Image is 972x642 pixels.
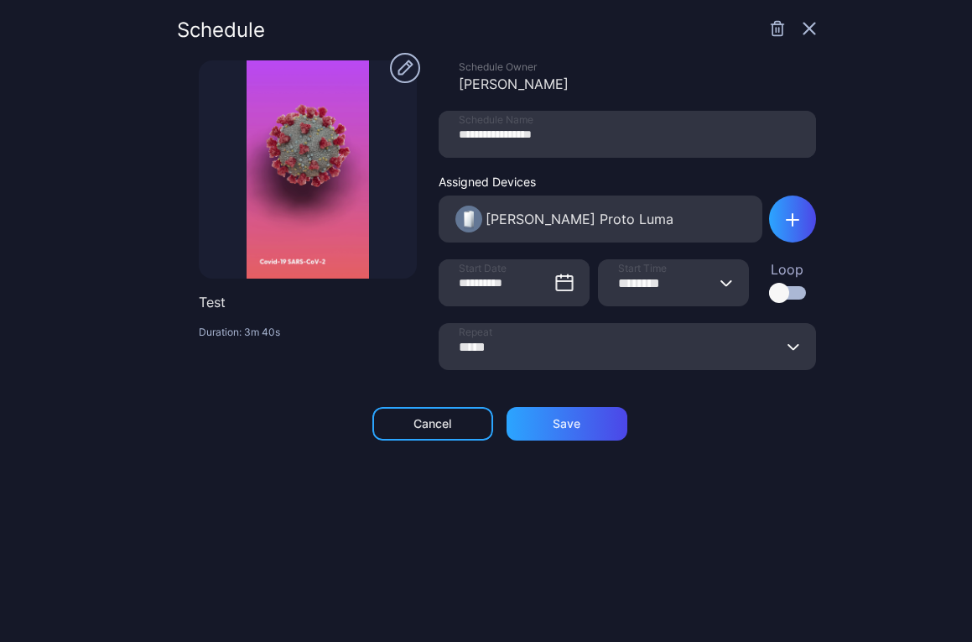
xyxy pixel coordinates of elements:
input: Start Time [598,259,749,306]
input: Start Date [439,259,590,306]
button: Repeat [787,323,801,370]
button: Cancel [372,407,493,441]
p: Duration: 3m 40s [199,326,417,339]
div: Schedule [177,20,265,40]
div: Cancel [413,417,451,431]
input: Schedule Name [439,111,816,158]
div: Assigned Devices [439,175,762,189]
input: Repeat [439,323,816,370]
p: Test [199,292,417,312]
div: [PERSON_NAME] [459,74,816,94]
div: Schedule Owner [459,60,816,74]
div: Loop [769,259,806,279]
div: Save [553,417,580,431]
span: Start Time [618,262,667,275]
button: Save [507,407,627,441]
div: Xavier Hansen's Proto Luma [486,209,673,229]
span: Repeat [459,326,492,339]
button: Start Time [720,259,734,306]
